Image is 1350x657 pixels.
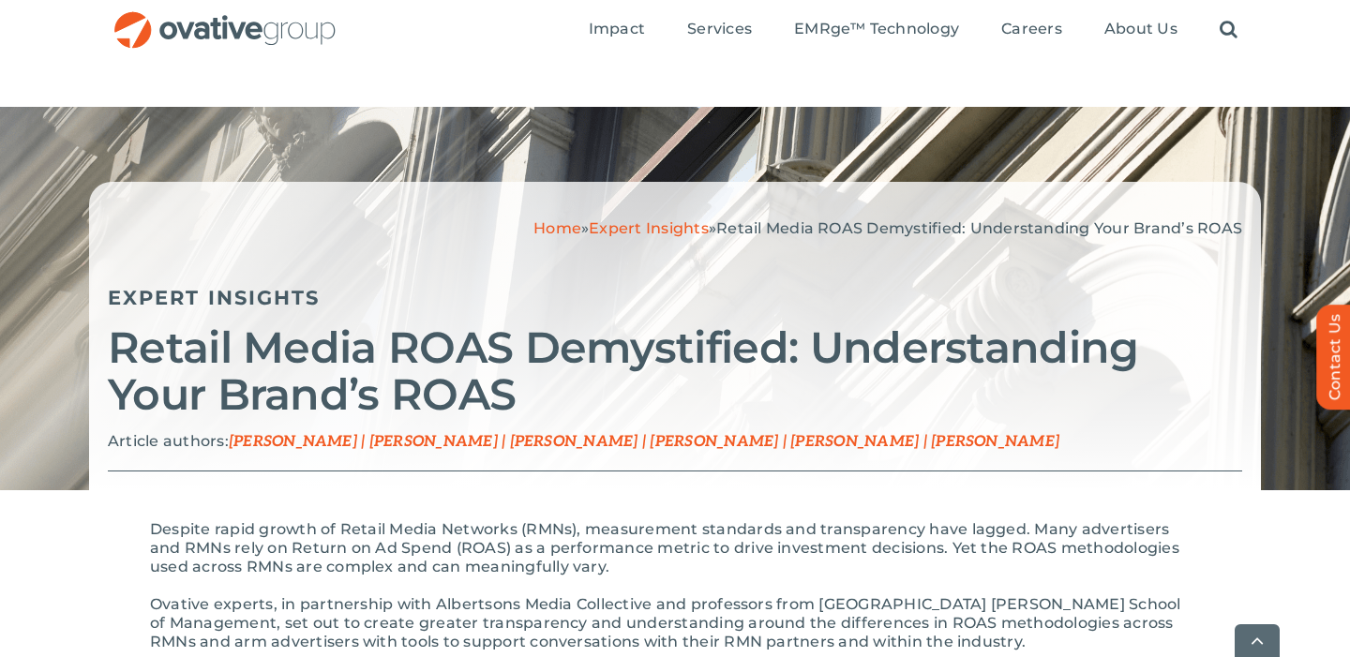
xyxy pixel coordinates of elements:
[794,20,959,40] a: EMRge™ Technology
[589,20,645,38] span: Impact
[1104,20,1177,38] span: About Us
[1001,20,1062,40] a: Careers
[687,20,752,40] a: Services
[533,219,581,237] a: Home
[112,9,337,27] a: OG_Full_horizontal_RGB
[589,20,645,40] a: Impact
[1220,20,1237,40] a: Search
[1001,20,1062,38] span: Careers
[108,432,1242,452] p: Article authors:
[1104,20,1177,40] a: About Us
[229,433,1059,451] span: [PERSON_NAME] | [PERSON_NAME] | [PERSON_NAME] | [PERSON_NAME] | [PERSON_NAME] | [PERSON_NAME]
[150,595,1200,651] p: Ovative experts, in partnership with Albertsons Media Collective and professors from [GEOGRAPHIC_...
[533,219,1242,237] span: » »
[716,219,1242,237] span: Retail Media ROAS Demystified: Understanding Your Brand’s ROAS
[687,20,752,38] span: Services
[794,20,959,38] span: EMRge™ Technology
[108,286,321,309] a: Expert Insights
[150,520,1200,576] p: Despite rapid growth of Retail Media Networks (RMNs), measurement standards and transparency have...
[589,219,709,237] a: Expert Insights
[108,324,1242,418] h2: Retail Media ROAS Demystified: Understanding Your Brand’s ROAS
